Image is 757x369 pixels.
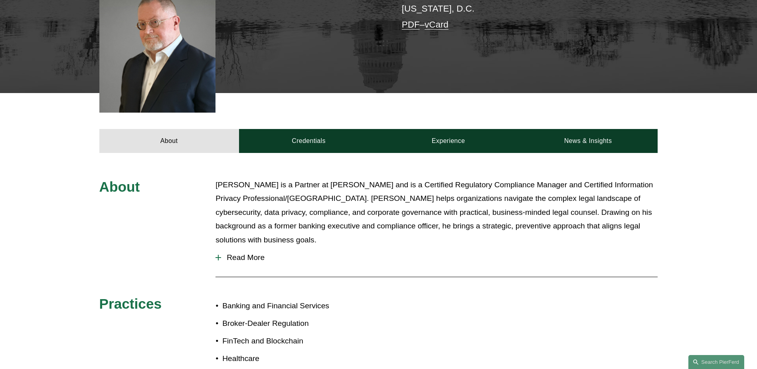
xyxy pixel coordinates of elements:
[402,20,420,30] a: PDF
[221,253,658,262] span: Read More
[379,129,518,153] a: Experience
[215,178,658,247] p: [PERSON_NAME] is a Partner at [PERSON_NAME] and is a Certified Regulatory Compliance Manager and ...
[222,317,378,331] p: Broker-Dealer Regulation
[99,179,140,194] span: About
[99,296,162,311] span: Practices
[518,129,658,153] a: News & Insights
[222,299,378,313] p: Banking and Financial Services
[425,20,449,30] a: vCard
[222,334,378,348] p: FinTech and Blockchain
[239,129,379,153] a: Credentials
[99,129,239,153] a: About
[215,247,658,268] button: Read More
[688,355,744,369] a: Search this site
[222,352,378,366] p: Healthcare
